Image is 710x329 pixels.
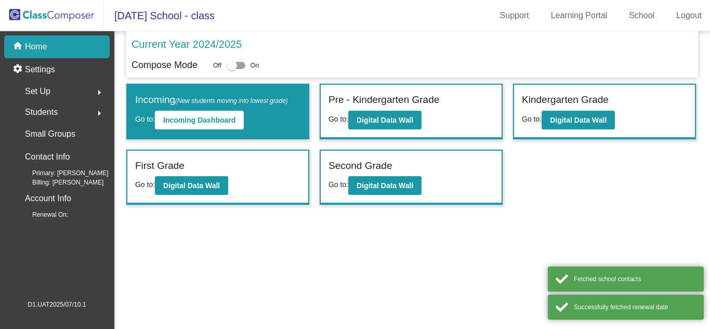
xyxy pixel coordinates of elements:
[328,93,439,108] label: Pre - Kindergarten Grade
[25,150,70,164] p: Contact Info
[132,58,198,72] p: Compose Mode
[574,302,696,312] div: Successfully fetched renewal date
[163,116,235,124] b: Incoming Dashboard
[135,93,288,108] label: Incoming
[25,84,50,99] span: Set Up
[328,180,348,189] span: Go to:
[492,7,537,24] a: Support
[25,105,58,120] span: Students
[357,181,413,190] b: Digital Data Wall
[132,36,242,52] p: Current Year 2024/2025
[348,176,422,195] button: Digital Data Wall
[135,115,155,123] span: Go to:
[25,127,75,141] p: Small Groups
[93,86,106,99] mat-icon: arrow_right
[135,180,155,189] span: Go to:
[25,41,47,53] p: Home
[542,111,615,129] button: Digital Data Wall
[328,159,392,174] label: Second Grade
[104,7,215,24] span: [DATE] School - class
[213,61,221,70] span: Off
[163,181,220,190] b: Digital Data Wall
[93,107,106,120] mat-icon: arrow_right
[550,116,607,124] b: Digital Data Wall
[251,61,259,70] span: On
[155,111,244,129] button: Incoming Dashboard
[668,7,710,24] a: Logout
[348,111,422,129] button: Digital Data Wall
[16,178,103,187] span: Billing: [PERSON_NAME]
[328,115,348,123] span: Go to:
[25,63,55,76] p: Settings
[522,93,609,108] label: Kindergarten Grade
[12,63,25,76] mat-icon: settings
[155,176,228,195] button: Digital Data Wall
[621,7,663,24] a: School
[543,7,616,24] a: Learning Portal
[16,210,68,219] span: Renewal On:
[16,168,109,178] span: Primary: [PERSON_NAME]
[175,97,288,104] span: (New students moving into lowest grade)
[522,115,542,123] span: Go to:
[25,191,71,206] p: Account Info
[357,116,413,124] b: Digital Data Wall
[135,159,185,174] label: First Grade
[12,41,25,53] mat-icon: home
[574,274,696,284] div: Fetched school contacts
